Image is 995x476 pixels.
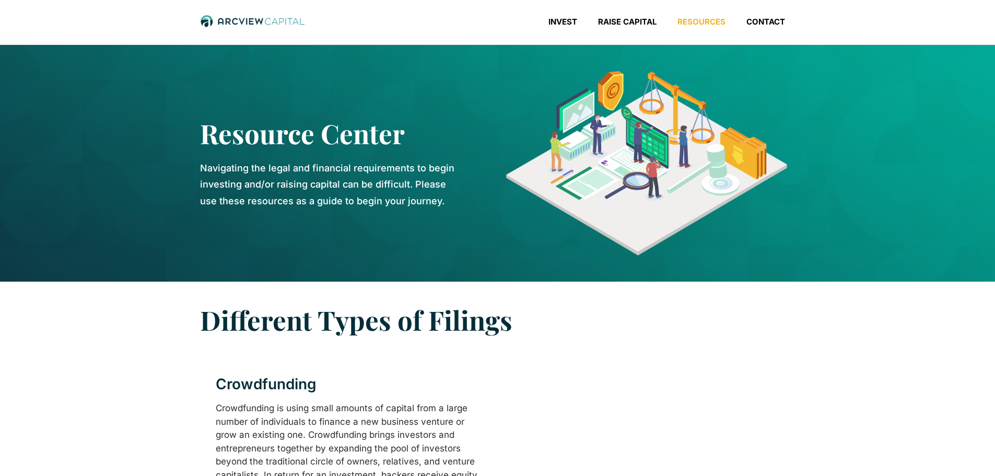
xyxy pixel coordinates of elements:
[736,17,795,27] a: Contact
[216,377,482,391] h2: Crowdfunding
[667,17,736,27] a: Resources
[538,17,588,27] a: Invest
[588,17,667,27] a: Raise Capital
[200,160,461,210] p: Navigating the legal and financial requirements to begin investing and/or raising capital can be ...
[200,303,769,338] h3: Different Types of Filings
[200,118,461,149] h2: Resource Center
